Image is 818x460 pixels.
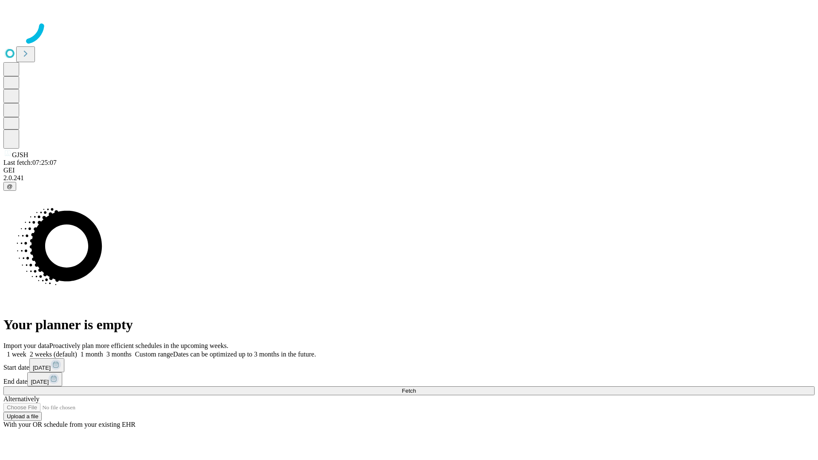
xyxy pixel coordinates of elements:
[12,151,28,158] span: GJSH
[3,167,815,174] div: GEI
[33,365,51,371] span: [DATE]
[3,372,815,386] div: End date
[7,351,26,358] span: 1 week
[3,182,16,191] button: @
[29,358,64,372] button: [DATE]
[81,351,103,358] span: 1 month
[3,395,39,402] span: Alternatively
[107,351,132,358] span: 3 months
[3,412,42,421] button: Upload a file
[3,159,57,166] span: Last fetch: 07:25:07
[3,317,815,333] h1: Your planner is empty
[3,342,49,349] span: Import your data
[3,421,135,428] span: With your OR schedule from your existing EHR
[3,358,815,372] div: Start date
[7,183,13,190] span: @
[3,386,815,395] button: Fetch
[49,342,228,349] span: Proactively plan more efficient schedules in the upcoming weeks.
[402,388,416,394] span: Fetch
[30,351,77,358] span: 2 weeks (default)
[27,372,62,386] button: [DATE]
[173,351,316,358] span: Dates can be optimized up to 3 months in the future.
[31,379,49,385] span: [DATE]
[135,351,173,358] span: Custom range
[3,174,815,182] div: 2.0.241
